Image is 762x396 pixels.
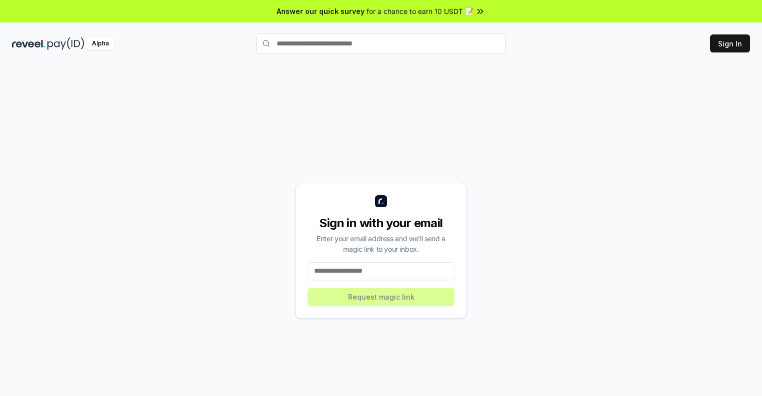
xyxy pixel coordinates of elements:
[308,233,454,254] div: Enter your email address and we’ll send a magic link to your inbox.
[47,37,84,50] img: pay_id
[308,215,454,231] div: Sign in with your email
[277,6,365,16] span: Answer our quick survey
[375,195,387,207] img: logo_small
[367,6,473,16] span: for a chance to earn 10 USDT 📝
[710,34,750,52] button: Sign In
[86,37,114,50] div: Alpha
[12,37,45,50] img: reveel_dark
